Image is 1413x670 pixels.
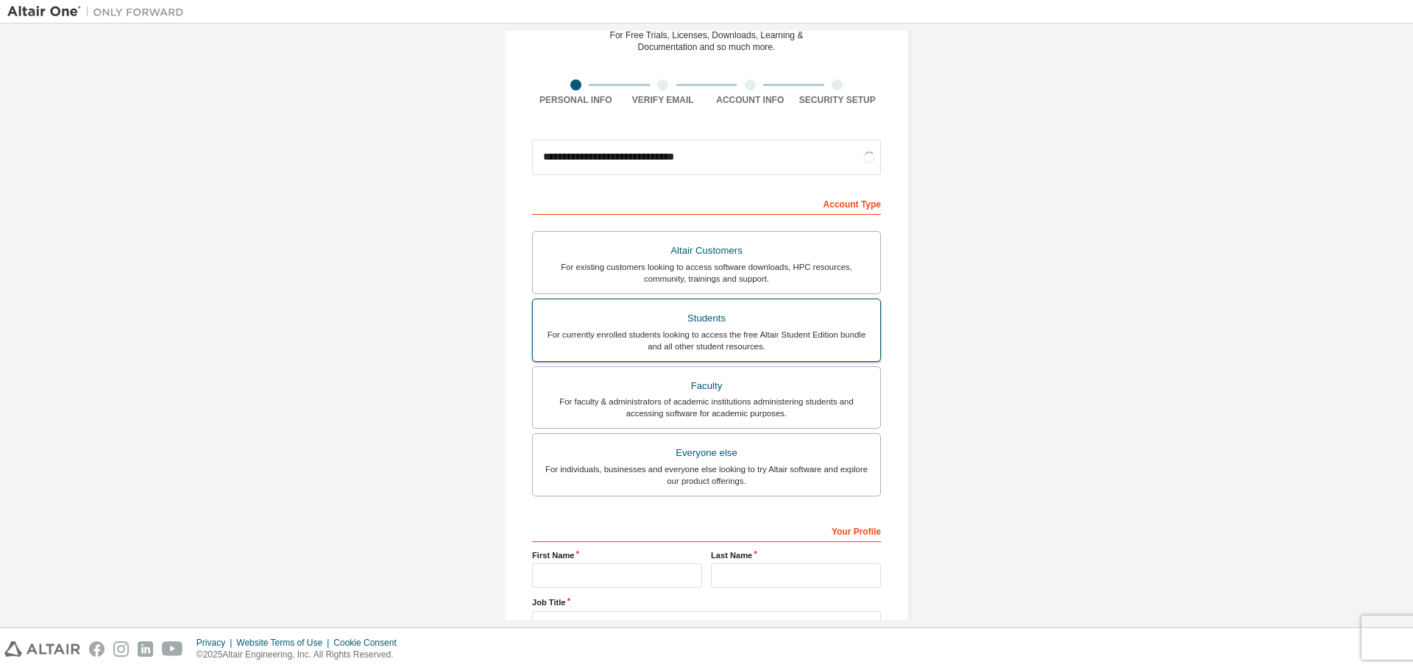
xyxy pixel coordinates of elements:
div: Your Profile [532,518,881,542]
div: For currently enrolled students looking to access the free Altair Student Edition bundle and all ... [542,329,871,352]
div: Privacy [196,637,236,649]
img: instagram.svg [113,641,129,657]
img: altair_logo.svg [4,641,80,657]
div: Account Info [706,94,794,106]
p: © 2025 Altair Engineering, Inc. All Rights Reserved. [196,649,406,661]
div: Everyone else [542,443,871,463]
div: For individuals, businesses and everyone else looking to try Altair software and explore our prod... [542,463,871,487]
img: linkedin.svg [138,641,153,657]
div: Security Setup [794,94,882,106]
div: For Free Trials, Licenses, Downloads, Learning & Documentation and so much more. [610,29,804,53]
div: Account Type [532,191,881,215]
div: Personal Info [532,94,620,106]
label: Last Name [711,549,881,561]
div: Cookie Consent [333,637,405,649]
img: youtube.svg [162,641,183,657]
div: Verify Email [620,94,707,106]
div: Faculty [542,376,871,396]
img: Altair One [7,4,191,19]
label: Job Title [532,596,881,608]
div: For existing customers looking to access software downloads, HPC resources, community, trainings ... [542,261,871,285]
div: For faculty & administrators of academic institutions administering students and accessing softwa... [542,396,871,419]
label: First Name [532,549,702,561]
div: Students [542,308,871,329]
div: Altair Customers [542,240,871,261]
div: Website Terms of Use [236,637,333,649]
img: facebook.svg [89,641,105,657]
